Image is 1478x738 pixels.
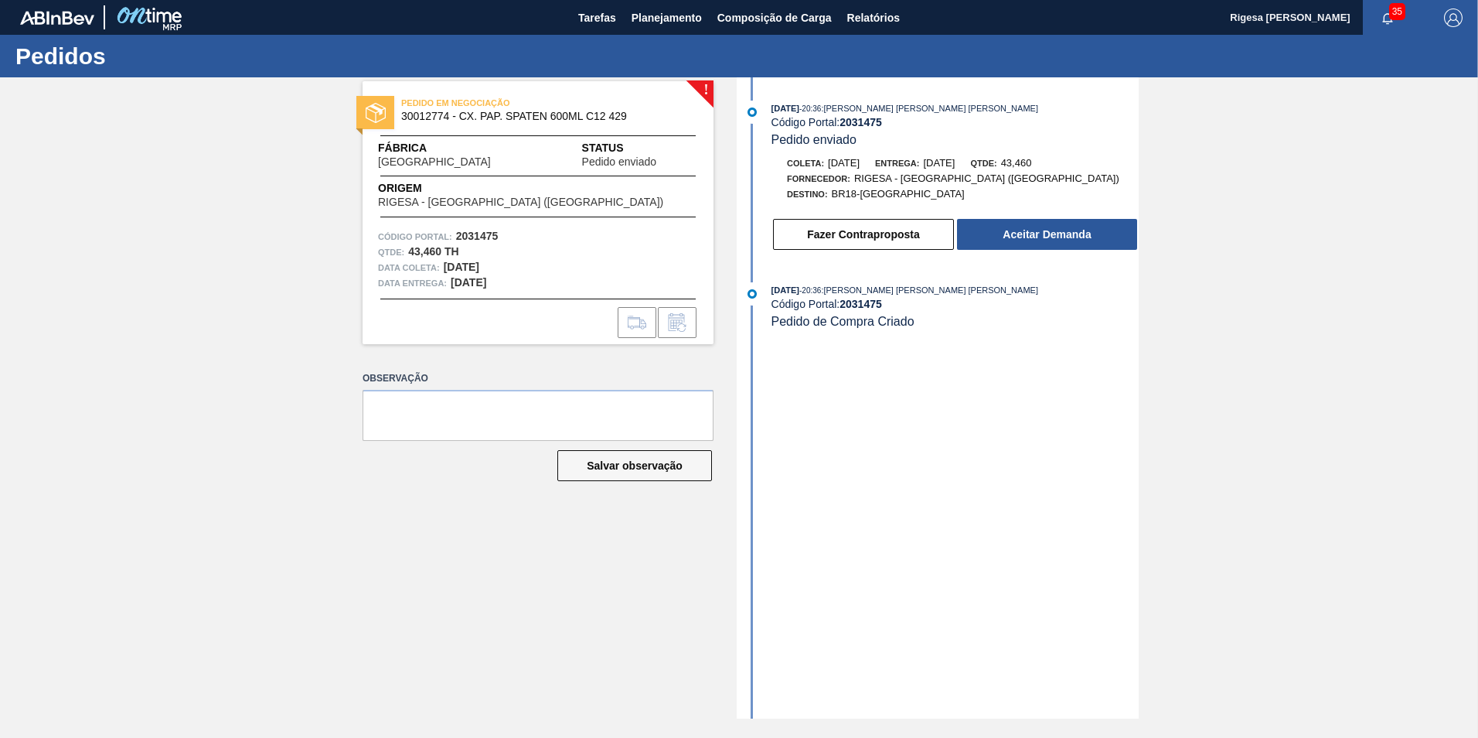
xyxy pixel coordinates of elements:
[748,108,757,117] img: atual
[15,47,290,65] h1: Pedidos
[1389,3,1405,20] span: 35
[456,230,499,242] strong: 2031475
[378,229,452,244] span: Código Portal:
[821,104,1038,113] span: : [PERSON_NAME] [PERSON_NAME] [PERSON_NAME]
[378,140,540,156] span: Fábrica
[444,261,479,273] strong: [DATE]
[378,196,663,208] span: RIGESA - [GEOGRAPHIC_DATA] ([GEOGRAPHIC_DATA])
[378,156,491,168] span: [GEOGRAPHIC_DATA]
[401,95,618,111] span: PEDIDO EM NEGOCIAÇÃO
[839,116,882,128] strong: 2031475
[1444,9,1463,27] img: Logout
[970,159,996,168] span: Qtde:
[578,9,616,27] span: Tarefas
[773,219,954,250] button: Fazer Contraproposta
[378,275,447,291] span: Data entrega:
[771,104,799,113] span: [DATE]
[771,116,1139,128] div: Código Portal:
[363,367,713,390] label: Observação
[658,307,696,338] div: Informar alteração no pedido
[787,159,824,168] span: Coleta:
[582,156,657,168] span: Pedido enviado
[408,245,458,258] strong: 43,460 TH
[451,276,486,289] strong: [DATE]
[923,157,955,169] span: [DATE]
[787,190,828,199] span: Destino:
[378,244,404,260] span: Qtde :
[771,285,799,295] span: [DATE]
[875,159,919,168] span: Entrega:
[378,260,440,275] span: Data coleta:
[821,285,1038,295] span: : [PERSON_NAME] [PERSON_NAME] [PERSON_NAME]
[366,103,386,123] img: status
[632,9,702,27] span: Planejamento
[618,307,656,338] div: Ir para Composição de Carga
[957,219,1137,250] button: Aceitar Demanda
[20,11,94,25] img: TNhmsLtSVTkK8tSr43FrP2fwEKptu5GPRR3wAAAABJRU5ErkJggg==
[717,9,832,27] span: Composição de Carga
[854,173,1119,184] span: RIGESA - [GEOGRAPHIC_DATA] ([GEOGRAPHIC_DATA])
[748,289,757,299] img: atual
[771,315,914,328] span: Pedido de Compra Criado
[828,157,860,169] span: [DATE]
[847,9,900,27] span: Relatórios
[557,450,712,481] button: Salvar observação
[799,286,821,295] span: - 20:36
[787,174,850,183] span: Fornecedor:
[1001,157,1032,169] span: 43,460
[1363,7,1412,29] button: Notificações
[771,133,856,146] span: Pedido enviado
[839,298,882,310] strong: 2031475
[832,188,965,200] span: BR18-[GEOGRAPHIC_DATA]
[401,111,682,122] span: 30012774 - CX. PAP. SPATEN 600ML C12 429
[799,104,821,113] span: - 20:36
[378,180,698,196] span: Origem
[582,140,698,156] span: Status
[771,298,1139,310] div: Código Portal:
